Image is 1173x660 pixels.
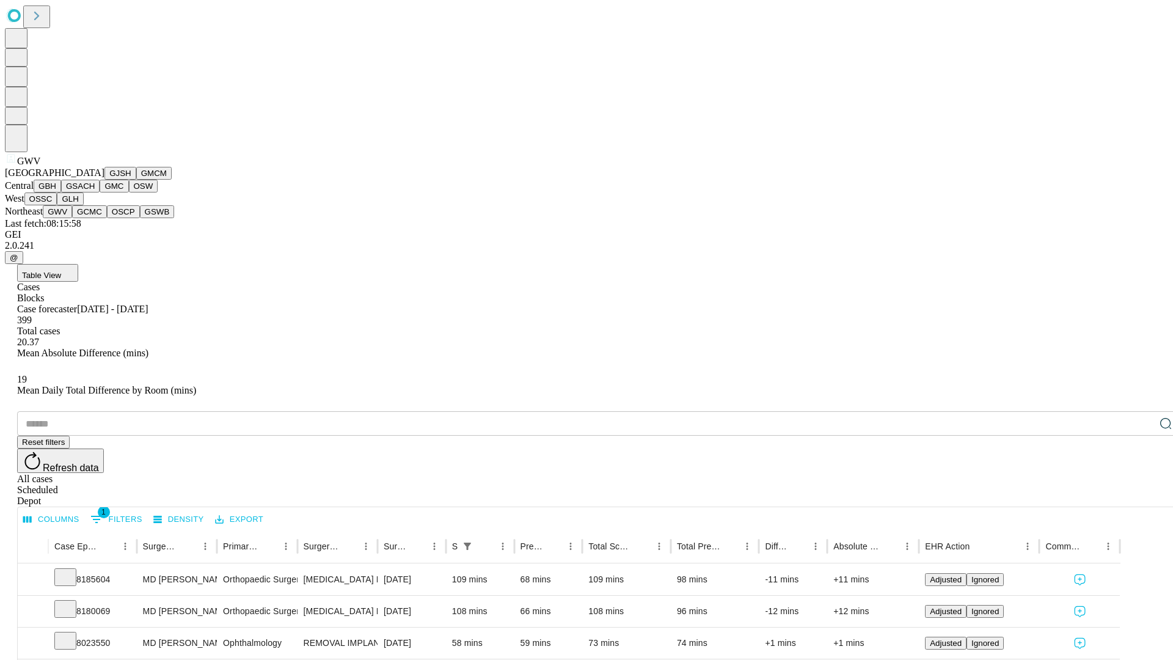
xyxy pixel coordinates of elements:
div: 108 mins [452,596,508,627]
div: +11 mins [833,564,913,595]
div: Ophthalmology [223,628,291,659]
span: Ignored [971,607,999,616]
span: @ [10,253,18,262]
button: GCMC [72,205,107,218]
button: Density [150,510,207,529]
div: EHR Action [925,541,970,551]
button: Ignored [967,637,1004,650]
div: 109 mins [588,564,665,595]
span: Adjusted [930,607,962,616]
div: Scheduled In Room Duration [452,541,458,551]
button: Menu [117,538,134,555]
button: GMC [100,180,128,193]
button: Menu [197,538,214,555]
span: Mean Absolute Difference (mins) [17,348,148,358]
span: Northeast [5,206,43,216]
div: +1 mins [833,628,913,659]
div: 66 mins [521,596,577,627]
button: Menu [426,538,443,555]
button: Menu [562,538,579,555]
div: Orthopaedic Surgery [223,564,291,595]
button: Ignored [967,605,1004,618]
button: Expand [24,633,42,654]
div: 98 mins [677,564,753,595]
button: Sort [340,538,357,555]
span: Last fetch: 08:15:58 [5,218,81,229]
span: Adjusted [930,575,962,584]
div: 73 mins [588,628,665,659]
button: Sort [180,538,197,555]
button: Show filters [459,538,476,555]
span: Central [5,180,34,191]
div: Surgery Date [384,541,407,551]
button: Sort [882,538,899,555]
div: +1 mins [765,628,821,659]
span: Ignored [971,575,999,584]
button: @ [5,251,23,264]
div: Case Epic Id [54,541,98,551]
div: Primary Service [223,541,258,551]
button: GLH [57,193,83,205]
div: Total Scheduled Duration [588,541,632,551]
button: Sort [790,538,807,555]
div: Comments [1045,541,1081,551]
span: 399 [17,315,32,325]
span: Case forecaster [17,304,77,314]
div: 2.0.241 [5,240,1168,251]
span: Ignored [971,639,999,648]
span: [GEOGRAPHIC_DATA] [5,167,104,178]
button: Menu [739,538,756,555]
div: 74 mins [677,628,753,659]
div: 8180069 [54,596,131,627]
div: [DATE] [384,628,440,659]
span: 19 [17,374,27,384]
button: Sort [722,538,739,555]
button: Table View [17,264,78,282]
button: Sort [477,538,494,555]
button: Menu [651,538,668,555]
button: OSSC [24,193,57,205]
span: Table View [22,271,61,280]
button: Menu [357,538,375,555]
span: Refresh data [43,463,99,473]
button: Reset filters [17,436,70,449]
div: 109 mins [452,564,508,595]
button: GBH [34,180,61,193]
div: +12 mins [833,596,913,627]
span: West [5,193,24,204]
div: 96 mins [677,596,753,627]
div: Difference [765,541,789,551]
button: Sort [545,538,562,555]
div: Orthopaedic Surgery [223,596,291,627]
div: 108 mins [588,596,665,627]
button: Adjusted [925,573,967,586]
button: Menu [899,538,916,555]
button: GMCM [136,167,172,180]
div: MD [PERSON_NAME] [143,564,211,595]
button: GSACH [61,180,100,193]
button: Sort [1083,538,1100,555]
button: GSWB [140,205,175,218]
button: GJSH [104,167,136,180]
button: Sort [971,538,988,555]
button: Ignored [967,573,1004,586]
span: 20.37 [17,337,39,347]
span: Total cases [17,326,60,336]
button: Sort [409,538,426,555]
div: 68 mins [521,564,577,595]
button: OSCP [107,205,140,218]
button: Menu [277,538,294,555]
button: Adjusted [925,637,967,650]
button: Show filters [87,510,145,529]
button: Menu [1100,538,1117,555]
button: Menu [494,538,511,555]
div: 8023550 [54,628,131,659]
span: [DATE] - [DATE] [77,304,148,314]
button: OSW [129,180,158,193]
div: -12 mins [765,596,821,627]
div: REMOVAL IMPLANTED MATERIAL [MEDICAL_DATA] INTRAOCULAR [304,628,371,659]
button: Sort [634,538,651,555]
div: Total Predicted Duration [677,541,721,551]
span: Adjusted [930,639,962,648]
button: Sort [260,538,277,555]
